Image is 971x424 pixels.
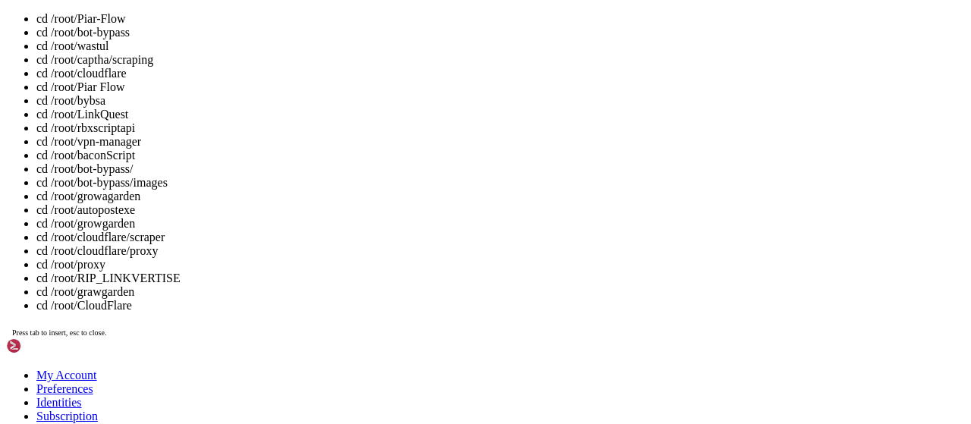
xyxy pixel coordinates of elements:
li: cd /root/bot-bypass/ [36,162,965,176]
x-row: just raised the bar for easy, resilient and secure K8s cluster deployment. [6,146,775,159]
a: Identities [36,396,82,409]
li: cd /root/wastul [36,39,965,53]
li: cd /root/captha/scraping [36,53,965,67]
x-row: Swap usage: 0% [6,108,775,121]
li: cd /root/rbxscriptapi [36,121,965,135]
li: cd /root/LinkQuest [36,108,965,121]
li: cd /root/Piar Flow [36,80,965,94]
li: cd /root/RIP_LINKVERTISE [36,272,965,285]
li: cd /root/bot-bypass/images [36,176,965,190]
div: (21, 24) [141,310,147,323]
x-row: root@less-fire:~# cd [6,310,775,323]
x-row: Expanded Security Maintenance for Applications is not enabled. [6,196,775,209]
x-row: 0 updates can be applied immediately. [6,221,775,234]
li: cd /root/grawgarden [36,285,965,299]
x-row: See [URL][DOMAIN_NAME] or run: sudo pro status [6,259,775,272]
x-row: * Support: [URL][DOMAIN_NAME] [6,19,775,32]
x-row: * Strictly confined Kubernetes makes edge and IoT secure. Learn how MicroK8s [6,133,775,146]
x-row: Memory usage: 6% IPv4 address for ens3: [TECHNICAL_ID] [6,95,775,108]
li: cd /root/vpn-manager [36,135,965,149]
a: Preferences [36,382,93,395]
x-row: [URL][DOMAIN_NAME] [6,171,775,184]
a: My Account [36,369,97,382]
li: cd /root/Piar-Flow [36,12,965,26]
x-row: Enable ESM Apps to receive additional future security updates. [6,247,775,260]
x-row: System information as of [DATE] [6,44,775,57]
li: cd /root/bybsa [36,94,965,108]
li: cd /root/cloudflare [36,67,965,80]
span: Press tab to insert, esc to close. [12,328,106,337]
x-row: System load: 0.08 Processes: 105 [6,70,775,83]
li: cd /root/CloudFlare [36,299,965,313]
li: cd /root/bot-bypass [36,26,965,39]
li: cd /root/cloudflare/scraper [36,231,965,244]
li: cd /root/cloudflare/proxy [36,244,965,258]
li: cd /root/proxy [36,258,965,272]
li: cd /root/baconScript [36,149,965,162]
img: Shellngn [6,338,93,353]
li: cd /root/growgarden [36,217,965,231]
x-row: Last login: [DATE] from [TECHNICAL_ID] [6,298,775,311]
li: cd /root/autopostexe [36,203,965,217]
x-row: * Management: [URL][DOMAIN_NAME] [6,6,775,19]
x-row: Usage of /: 16.6% of 39.28GB Users logged in: 0 [6,82,775,95]
a: Subscription [36,410,98,422]
li: cd /root/growagarden [36,190,965,203]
